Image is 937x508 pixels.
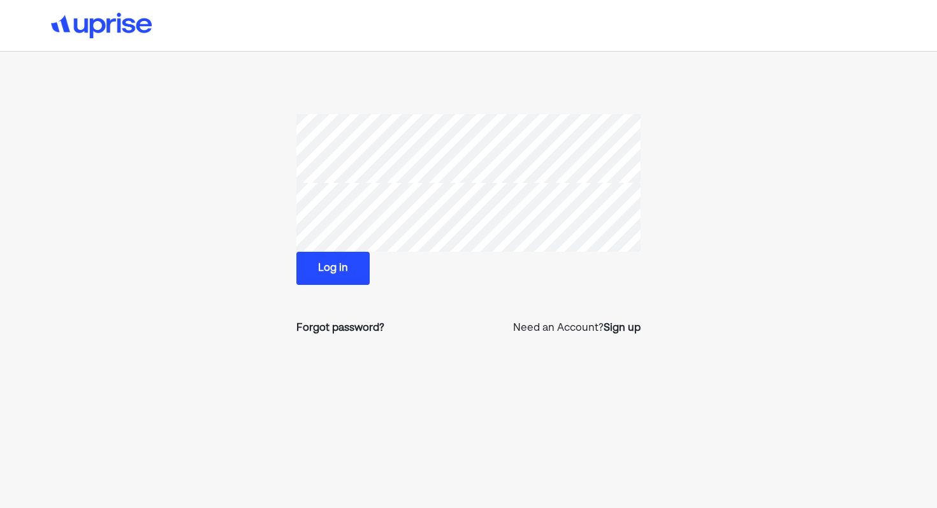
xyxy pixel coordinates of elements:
p: Need an Account? [513,321,641,336]
a: Forgot password? [296,321,384,336]
button: Log in [296,252,370,285]
a: Sign up [604,321,641,336]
